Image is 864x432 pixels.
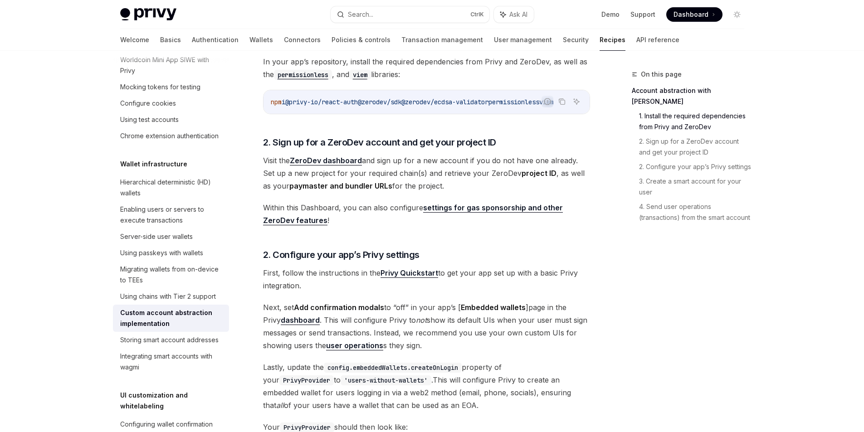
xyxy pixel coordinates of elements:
[281,316,320,325] a: dashboard
[494,6,534,23] button: Ask AI
[120,335,219,345] div: Storing smart account addresses
[249,29,273,51] a: Wallets
[263,154,590,192] span: Visit the and sign up for a new account if you do not have one already. Set up a new project for ...
[271,98,282,106] span: npm
[120,307,224,329] div: Custom account abstraction implementation
[120,29,149,51] a: Welcome
[113,128,229,144] a: Chrome extension authentication
[332,29,391,51] a: Policies & controls
[113,95,229,112] a: Configure cookies
[263,361,590,412] span: Lastly, update the property of your to .This will configure Privy to create an embedded wallet fo...
[674,10,708,19] span: Dashboard
[263,267,590,292] span: First, follow the instructions in the to get your app set up with a basic Privy integration.
[160,29,181,51] a: Basics
[639,160,752,174] a: 2. Configure your app’s Privy settings
[639,174,752,199] a: 3. Create a smart account for your user
[571,96,582,107] button: Ask AI
[120,98,176,109] div: Configure cookies
[641,69,682,80] span: On this page
[326,341,383,350] a: user operations
[120,248,203,258] div: Using passkeys with wallets
[113,52,229,79] a: Worldcoin Mini App SIWE with Privy
[294,303,384,312] strong: Add confirmation modals
[600,29,625,51] a: Recipes
[290,156,362,165] strong: ZeroDev dashboard
[113,245,229,261] a: Using passkeys with wallets
[274,70,332,80] code: permissionless
[120,264,224,286] div: Migrating wallets from on-device to TEEs
[494,29,552,51] a: User management
[263,301,590,352] span: Next, set to “off” in your app’s [ ] page in the Privy . This will configure Privy to show its de...
[630,10,655,19] a: Support
[289,181,392,190] strong: paymaster and bundler URLs
[290,156,362,165] a: ZeroDev dashboard
[470,11,484,18] span: Ctrl K
[563,29,589,51] a: Security
[113,201,229,228] a: Enabling users or servers to execute transactions
[348,9,373,20] div: Search...
[639,109,752,134] a: 1. Install the required dependencies from Privy and ZeroDev
[120,114,179,125] div: Using test accounts
[284,29,321,51] a: Connectors
[113,288,229,305] a: Using chains with Tier 2 support
[263,136,496,149] span: 2. Sign up for a ZeroDev account and get your project ID
[263,201,590,227] span: Within this Dashboard, you can also configure !
[341,375,431,385] code: 'users-without-wallets'
[120,177,224,199] div: Hierarchical deterministic (HD) wallets
[381,268,438,278] a: Privy Quickstart
[639,199,752,225] a: 4. Send user operations (transactions) from the smart account
[279,375,334,385] code: PrivyProvider
[285,98,358,106] span: @privy-io/react-auth
[120,131,219,141] div: Chrome extension authentication
[113,228,229,245] a: Server-side user wallets
[120,204,224,226] div: Enabling users or servers to execute transactions
[263,248,420,261] span: 2. Configure your app’s Privy settings
[632,83,752,109] a: Account abstraction with [PERSON_NAME]
[358,98,401,106] span: @zerodev/sdk
[331,6,489,23] button: Search...CtrlK
[113,261,229,288] a: Migrating wallets from on-device to TEEs
[113,174,229,201] a: Hierarchical deterministic (HD) wallets
[349,70,371,80] code: viem
[636,29,679,51] a: API reference
[401,29,483,51] a: Transaction management
[120,231,193,242] div: Server-side user wallets
[324,363,462,373] code: config.embeddedWallets.createOnLogin
[113,305,229,332] a: Custom account abstraction implementation
[488,98,539,106] span: permissionless
[401,98,488,106] span: @zerodev/ecdsa-validator
[542,96,553,107] button: Report incorrect code
[601,10,620,19] a: Demo
[263,55,590,81] span: In your app’s repository, install the required dependencies from Privy and ZeroDev, as well as th...
[522,169,556,178] strong: project ID
[730,7,744,22] button: Toggle dark mode
[556,96,568,107] button: Copy the contents from the code block
[666,7,722,22] a: Dashboard
[120,82,200,92] div: Mocking tokens for testing
[461,303,526,312] strong: Embedded wallets
[639,134,752,160] a: 2. Sign up for a ZeroDev account and get your project ID
[539,98,554,106] span: viem
[120,54,224,76] div: Worldcoin Mini App SIWE with Privy
[120,351,224,373] div: Integrating smart accounts with wagmi
[416,316,427,325] em: not
[509,10,527,19] span: Ask AI
[113,348,229,375] a: Integrating smart accounts with wagmi
[276,401,284,410] em: all
[113,79,229,95] a: Mocking tokens for testing
[349,70,371,79] a: viem
[113,332,229,348] a: Storing smart account addresses
[113,112,229,128] a: Using test accounts
[120,8,176,21] img: light logo
[282,98,285,106] span: i
[120,390,229,412] h5: UI customization and whitelabeling
[120,159,187,170] h5: Wallet infrastructure
[274,70,332,79] a: permissionless
[192,29,239,51] a: Authentication
[120,291,216,302] div: Using chains with Tier 2 support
